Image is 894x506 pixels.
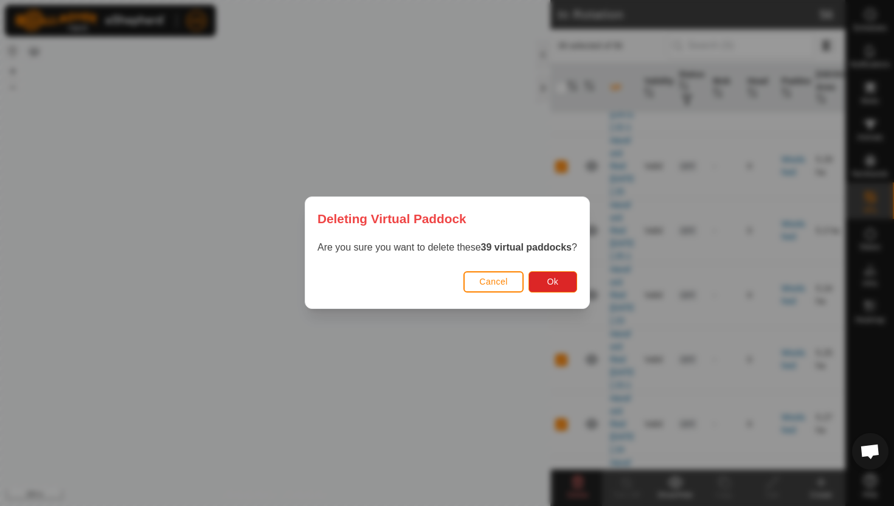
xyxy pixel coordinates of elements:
[317,209,466,228] span: Deleting Virtual Paddock
[480,243,571,253] strong: 39 virtual paddocks
[317,243,577,253] span: Are you sure you want to delete these ?
[463,271,524,293] button: Cancel
[479,277,508,287] span: Cancel
[852,433,889,470] div: Open chat
[547,277,558,287] span: Ok
[528,271,577,293] button: Ok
